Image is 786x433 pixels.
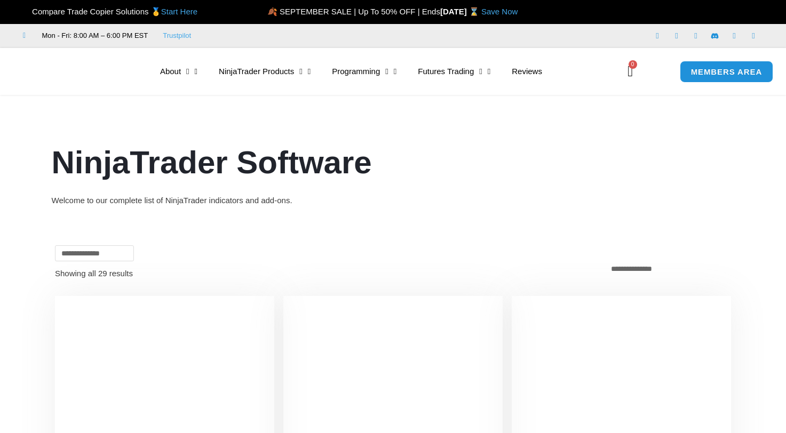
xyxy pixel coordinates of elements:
strong: [DATE] ⌛ [440,7,481,16]
span: 🍂 SEPTEMBER SALE | Up To 50% OFF | Ends [267,7,440,16]
a: Programming [321,59,407,84]
a: 0 [612,56,649,87]
p: Showing all 29 results [55,269,133,277]
img: LogoAI | Affordable Indicators – NinjaTrader [20,52,135,91]
a: Futures Trading [407,59,501,84]
a: NinjaTrader Products [208,59,321,84]
a: Trustpilot [163,29,191,42]
span: 0 [629,60,637,69]
span: Mon - Fri: 8:00 AM – 6:00 PM EST [39,29,148,42]
a: Reviews [501,59,553,84]
select: Shop order [605,261,731,276]
span: MEMBERS AREA [691,68,763,76]
a: About [149,59,208,84]
a: Start Here [161,7,197,16]
a: Save Now [481,7,518,16]
span: Compare Trade Copier Solutions 🥇 [23,7,197,16]
div: Welcome to our complete list of NinjaTrader indicators and add-ons. [52,193,735,208]
a: MEMBERS AREA [680,61,774,83]
h1: NinjaTrader Software [52,140,735,185]
img: 🏆 [23,7,31,15]
nav: Menu [149,59,613,84]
